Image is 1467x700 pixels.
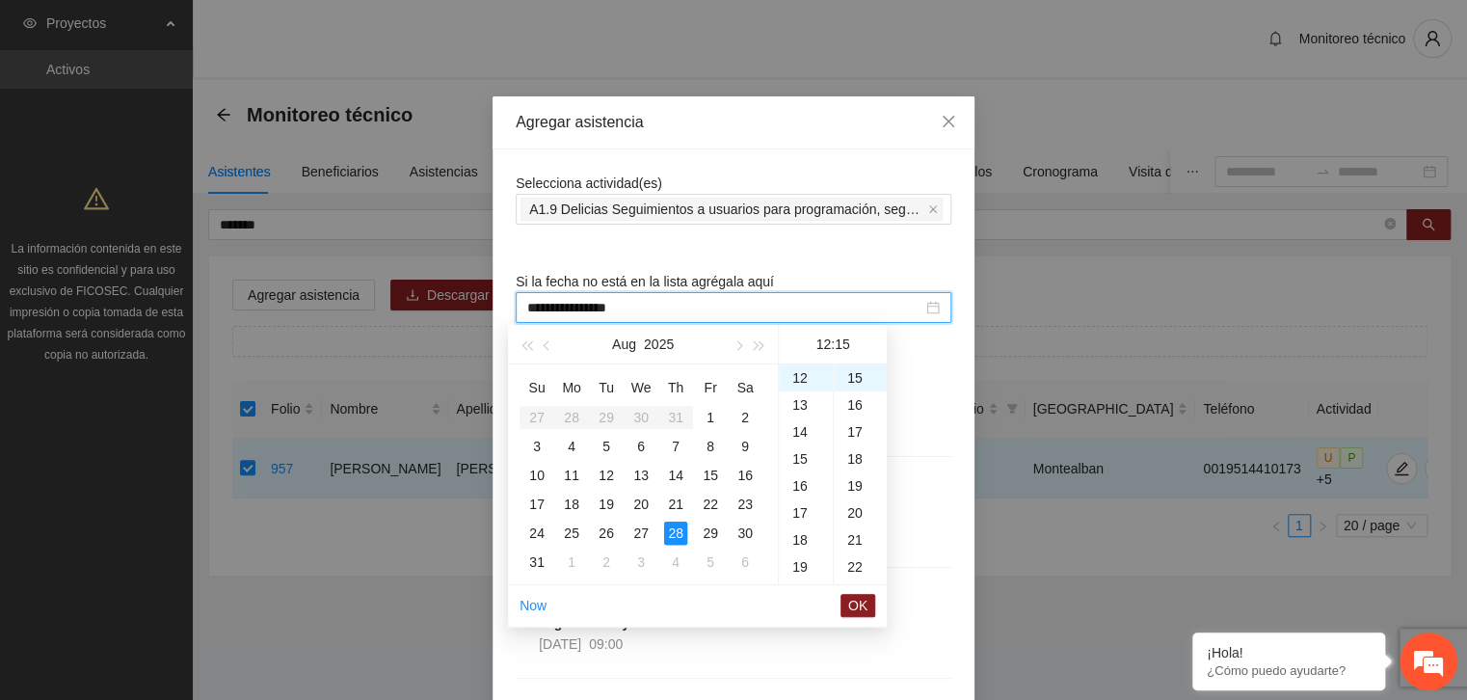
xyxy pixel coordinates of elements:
[699,522,722,545] div: 29
[525,551,548,574] div: 31
[629,493,653,516] div: 20
[624,461,658,490] td: 2025-08-13
[658,519,693,548] td: 2025-08-28
[928,204,938,214] span: close
[520,598,547,613] a: Now
[779,580,833,607] div: 20
[664,493,687,516] div: 21
[728,548,762,577] td: 2025-09-06
[664,522,687,545] div: 28
[529,199,924,220] span: A1.9 Delicias Seguimientos a usuarios para programación, seguimiento y canalización.
[520,432,554,461] td: 2025-08-03
[316,10,362,56] div: Minimizar ventana de chat en vivo
[693,432,728,461] td: 2025-08-08
[525,493,548,516] div: 17
[922,96,974,148] button: Close
[779,364,833,391] div: 12
[560,435,583,458] div: 4
[658,490,693,519] td: 2025-08-21
[589,372,624,403] th: Tu
[733,493,757,516] div: 23
[520,461,554,490] td: 2025-08-10
[624,432,658,461] td: 2025-08-06
[834,553,887,580] div: 22
[779,472,833,499] div: 16
[658,372,693,403] th: Th
[560,464,583,487] div: 11
[787,325,879,363] div: 12:15
[100,99,324,123] div: Conversaciones
[834,418,887,445] div: 17
[699,435,722,458] div: 8
[554,432,589,461] td: 2025-08-04
[560,493,583,516] div: 18
[834,526,887,553] div: 21
[554,490,589,519] td: 2025-08-18
[516,175,662,191] span: Selecciona actividad(es)
[560,551,583,574] div: 1
[629,464,653,487] div: 13
[612,325,636,363] button: Aug
[644,325,674,363] button: 2025
[728,403,762,432] td: 2025-08-02
[595,522,618,545] div: 26
[539,636,581,652] span: [DATE]
[733,522,757,545] div: 30
[834,445,887,472] div: 18
[560,522,583,545] div: 25
[699,551,722,574] div: 5
[525,464,548,487] div: 10
[840,594,875,617] button: OK
[520,548,554,577] td: 2025-08-31
[728,519,762,548] td: 2025-08-30
[658,548,693,577] td: 2025-09-04
[779,391,833,418] div: 13
[629,522,653,545] div: 27
[779,418,833,445] div: 14
[589,636,623,652] span: 09:00
[624,519,658,548] td: 2025-08-27
[728,432,762,461] td: 2025-08-09
[834,580,887,607] div: 23
[834,499,887,526] div: 20
[554,548,589,577] td: 2025-09-01
[595,551,618,574] div: 2
[693,403,728,432] td: 2025-08-01
[728,461,762,490] td: 2025-08-16
[834,391,887,418] div: 16
[624,490,658,519] td: 2025-08-20
[589,432,624,461] td: 2025-08-05
[693,548,728,577] td: 2025-09-05
[693,490,728,519] td: 2025-08-22
[554,461,589,490] td: 2025-08-11
[1207,645,1371,660] div: ¡Hola!
[629,551,653,574] div: 3
[834,472,887,499] div: 19
[658,432,693,461] td: 2025-08-07
[834,364,887,391] div: 15
[520,372,554,403] th: Su
[733,435,757,458] div: 9
[595,493,618,516] div: 19
[693,461,728,490] td: 2025-08-15
[779,445,833,472] div: 15
[848,595,867,616] span: OK
[589,490,624,519] td: 2025-08-19
[779,553,833,580] div: 19
[516,112,951,133] div: Agregar asistencia
[525,522,548,545] div: 24
[699,493,722,516] div: 22
[554,372,589,403] th: Mo
[520,198,943,221] span: A1.9 Delicias Seguimientos a usuarios para programación, seguimiento y canalización.
[658,461,693,490] td: 2025-08-14
[595,464,618,487] div: 12
[941,114,956,129] span: close
[733,464,757,487] div: 16
[525,435,548,458] div: 3
[664,464,687,487] div: 14
[733,406,757,429] div: 2
[516,274,774,289] span: Si la fecha no está en la lista agrégala aquí
[520,519,554,548] td: 2025-08-24
[595,435,618,458] div: 5
[728,372,762,403] th: Sa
